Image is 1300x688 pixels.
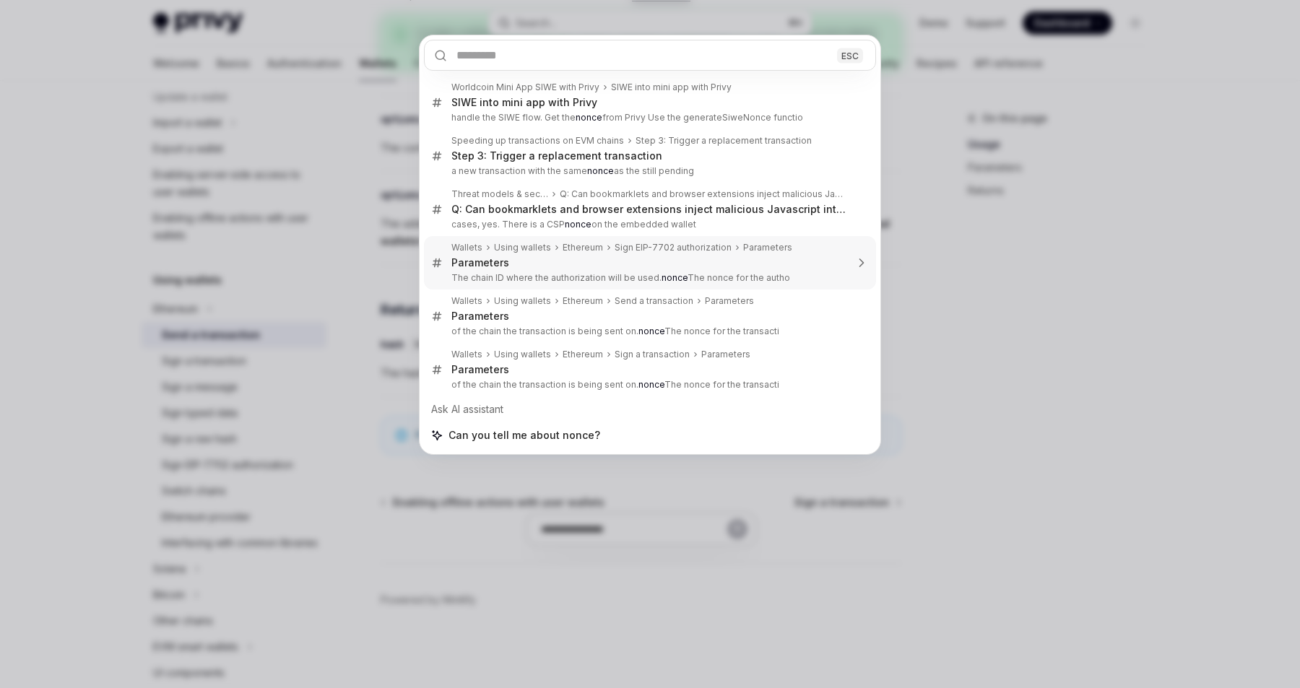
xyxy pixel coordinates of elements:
div: Parameters [743,242,792,253]
div: Threat models & security FAQ [451,188,548,200]
div: Using wallets [494,349,551,360]
div: Parameters [451,310,509,323]
div: Parameters [451,363,509,376]
div: Sign a transaction [615,349,690,360]
b: nonce [638,379,664,390]
div: Ethereum [563,295,603,307]
b: nonce [576,112,602,123]
div: Wallets [451,349,482,360]
p: of the chain the transaction is being sent on. The nonce for the transacti [451,379,846,391]
p: handle the SIWE flow. Get the from Privy Use the generateSiweNonce functio [451,112,846,123]
p: a new transaction with the same as the still pending [451,165,846,177]
div: Sign EIP-7702 authorization [615,242,732,253]
div: Ask AI assistant [424,396,876,422]
b: nonce [587,165,614,176]
div: Ethereum [563,349,603,360]
div: Wallets [451,295,482,307]
div: Parameters [701,349,750,360]
div: Worldcoin Mini App SIWE with Privy [451,82,599,93]
div: ESC [837,48,863,63]
b: nonce [565,219,591,230]
p: of the chain the transaction is being sent on. The nonce for the transacti [451,326,846,337]
b: nonce [638,326,664,336]
div: SIWE into mini app with Privy [451,96,597,109]
div: Using wallets [494,242,551,253]
div: Speeding up transactions on EVM chains [451,135,624,147]
div: Parameters [451,256,509,269]
div: Step 3: Trigger a replacement transaction [636,135,812,147]
div: Send a transaction [615,295,693,307]
div: Q: Can bookmarklets and browser extensions inject malicious Javascript into the iframe? [560,188,846,200]
div: Step 3: Trigger a replacement transaction [451,149,662,162]
div: Ethereum [563,242,603,253]
div: Parameters [705,295,754,307]
div: Q: Can bookmarklets and browser extensions inject malicious Javascript into the iframe? [451,203,846,216]
div: Wallets [451,242,482,253]
p: cases, yes. There is a CSP on the embedded wallet [451,219,846,230]
span: Can you tell me about nonce? [448,428,600,443]
div: Using wallets [494,295,551,307]
p: The chain ID where the authorization will be used. The nonce for the autho [451,272,846,284]
div: SIWE into mini app with Privy [611,82,732,93]
b: nonce [662,272,688,283]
